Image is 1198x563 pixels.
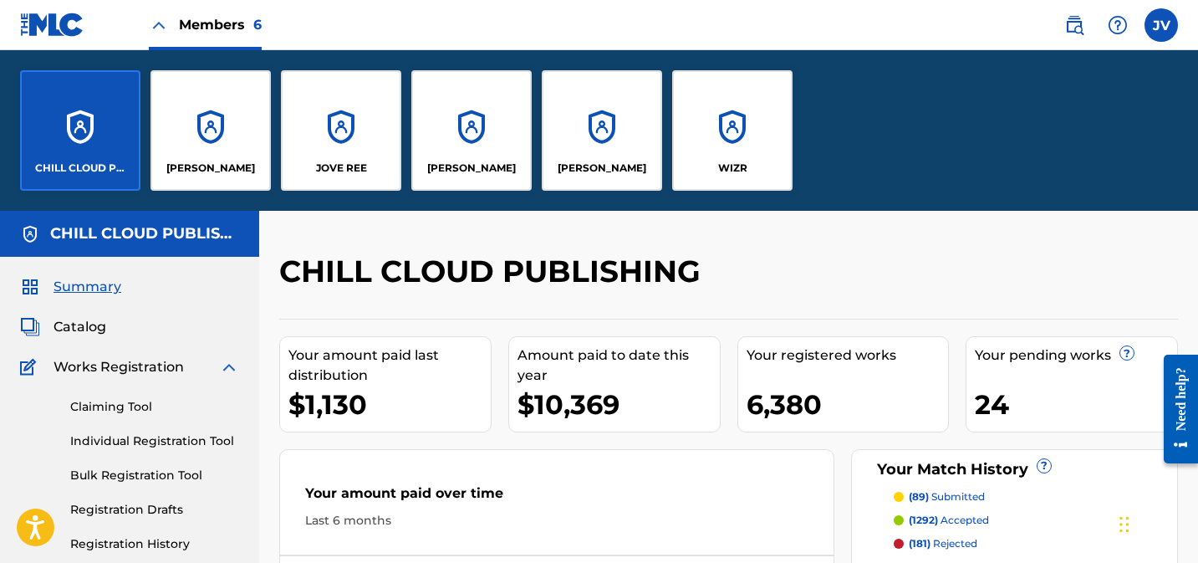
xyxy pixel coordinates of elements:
img: search [1064,15,1084,35]
iframe: Resource Center [1151,342,1198,477]
span: Members [179,15,262,34]
a: Registration History [70,535,239,553]
a: Registration Drafts [70,501,239,519]
img: Catalog [20,317,40,337]
span: ? [1037,459,1051,473]
div: 24 [975,386,1177,423]
p: accepted [909,513,989,528]
div: Last 6 months [305,512,808,530]
a: AccountsCHILL CLOUD PUBLISHING [20,70,140,191]
h5: CHILL CLOUD PUBLISHING [50,224,239,243]
a: Accounts[PERSON_NAME] [542,70,662,191]
a: Claiming Tool [70,398,239,416]
img: Close [149,15,169,35]
img: help [1108,15,1128,35]
a: SummarySummary [20,277,121,297]
img: Works Registration [20,357,42,377]
a: Public Search [1058,8,1091,42]
span: 6 [253,17,262,33]
p: WIZR [718,161,747,176]
p: JAMES MARTINEZ [166,161,255,176]
span: ? [1120,346,1134,360]
div: Your amount paid last distribution [288,345,491,386]
span: (181) [909,537,930,550]
div: Your registered works [747,345,949,366]
div: Help [1101,8,1134,42]
a: Individual Registration Tool [70,432,239,450]
a: AccountsWIZR [672,70,793,191]
p: RUBEN MEYER [558,161,646,176]
img: Summary [20,277,40,297]
span: (1292) [909,514,938,526]
a: AccountsJOVE REE [281,70,401,191]
p: LUCAS GREY [427,161,516,176]
p: submitted [909,489,985,504]
img: Accounts [20,224,40,244]
iframe: Chat Widget [1114,483,1198,563]
h2: CHILL CLOUD PUBLISHING [279,253,709,290]
p: rejected [909,536,977,551]
a: Accounts[PERSON_NAME] [411,70,532,191]
div: $10,369 [517,386,720,423]
a: Bulk Registration Tool [70,467,239,484]
a: (181) rejected [894,536,1156,551]
span: (89) [909,490,929,503]
div: 6,380 [747,386,949,423]
span: Catalog [54,317,106,337]
a: CatalogCatalog [20,317,106,337]
div: $1,130 [288,386,491,423]
p: CHILL CLOUD PUBLISHING [35,161,126,176]
a: Accounts[PERSON_NAME] [150,70,271,191]
span: Works Registration [54,357,184,377]
div: User Menu [1144,8,1178,42]
img: MLC Logo [20,13,84,37]
img: expand [219,357,239,377]
div: Amount paid to date this year [517,345,720,386]
a: (89) submitted [894,489,1156,504]
div: Drag [1119,499,1129,550]
a: (1292) accepted [894,513,1156,528]
div: Your Match History [873,458,1156,481]
span: Summary [54,277,121,297]
div: Your pending works [975,345,1177,366]
div: Your amount paid over time [305,484,808,512]
p: JOVE REE [316,161,367,176]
